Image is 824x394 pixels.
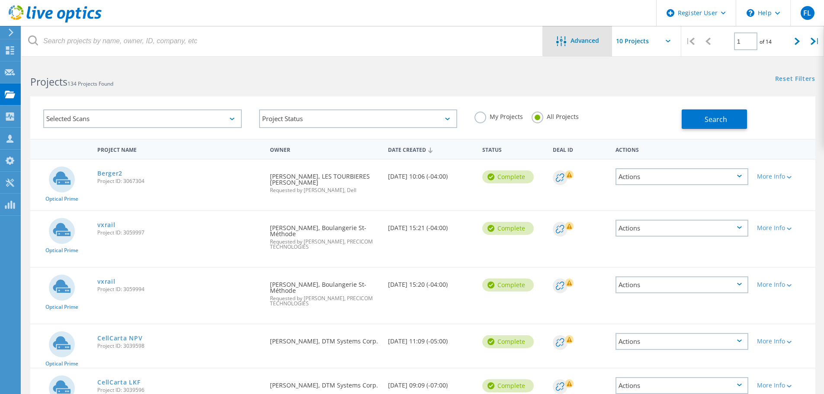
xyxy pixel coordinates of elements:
div: | [681,26,699,57]
div: [PERSON_NAME], Boulangerie St-Méthode [266,268,383,315]
button: Search [682,109,747,129]
div: More Info [757,338,811,344]
span: Requested by [PERSON_NAME], PRECICOM TECHNOLOGIES [270,296,379,306]
div: More Info [757,173,811,179]
span: Project ID: 3039596 [97,388,261,393]
label: All Projects [532,112,579,120]
svg: \n [747,9,754,17]
div: More Info [757,225,811,231]
div: [DATE] 11:09 (-05:00) [384,324,478,353]
div: Deal Id [548,141,611,157]
div: Status [478,141,548,157]
b: Projects [30,75,67,89]
span: Optical Prime [45,304,78,310]
span: Project ID: 3039598 [97,343,261,349]
div: More Info [757,382,811,388]
span: Requested by [PERSON_NAME], PRECICOM TECHNOLOGIES [270,239,379,250]
span: of 14 [760,38,772,45]
span: Optical Prime [45,248,78,253]
div: Complete [482,170,534,183]
span: Optical Prime [45,196,78,202]
a: CellCarta NPV [97,335,142,341]
div: Project Name [93,141,266,157]
span: Project ID: 3059997 [97,230,261,235]
div: | [806,26,824,57]
div: [DATE] 15:20 (-04:00) [384,268,478,296]
a: Berger2 [97,170,122,176]
div: Complete [482,279,534,291]
div: Date Created [384,141,478,157]
div: [DATE] 10:06 (-04:00) [384,160,478,188]
span: Search [705,115,727,124]
div: Actions [616,377,748,394]
a: vxrail [97,279,115,285]
div: Complete [482,222,534,235]
div: Actions [616,168,748,185]
div: Complete [482,379,534,392]
div: [DATE] 15:21 (-04:00) [384,211,478,240]
a: vxrail [97,222,115,228]
span: Project ID: 3059994 [97,287,261,292]
span: Optical Prime [45,361,78,366]
a: Reset Filters [775,76,815,83]
span: FL [803,10,811,16]
div: Actions [616,276,748,293]
div: Project Status [259,109,458,128]
span: Requested by [PERSON_NAME], Dell [270,188,379,193]
div: Complete [482,335,534,348]
div: Owner [266,141,383,157]
div: [PERSON_NAME], Boulangerie St-Méthode [266,211,383,258]
a: Live Optics Dashboard [9,18,102,24]
a: CellCarta LKF [97,379,140,385]
label: My Projects [475,112,523,120]
span: Advanced [571,38,599,44]
div: More Info [757,282,811,288]
span: Project ID: 3067304 [97,179,261,184]
input: Search projects by name, owner, ID, company, etc [22,26,543,56]
div: Actions [616,333,748,350]
div: [PERSON_NAME], LES TOURBIERES [PERSON_NAME] [266,160,383,202]
div: Selected Scans [43,109,242,128]
span: 134 Projects Found [67,80,113,87]
div: Actions [611,141,753,157]
div: Actions [616,220,748,237]
div: [PERSON_NAME], DTM Systems Corp. [266,324,383,353]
